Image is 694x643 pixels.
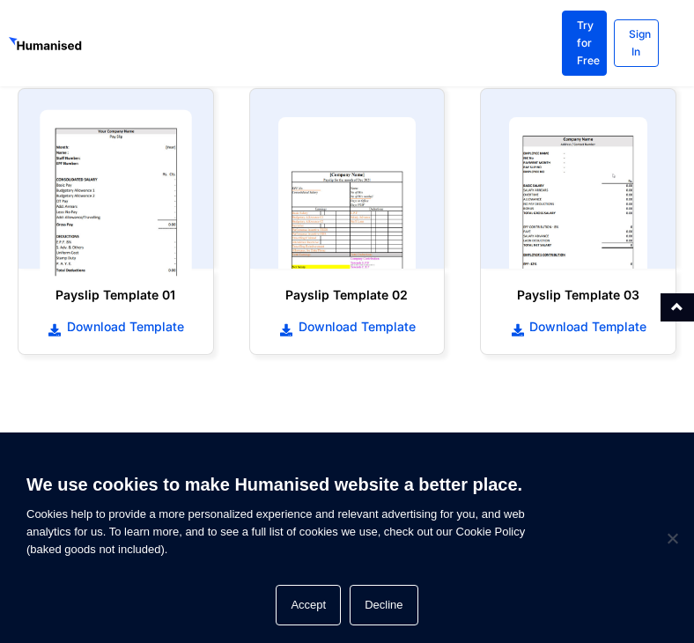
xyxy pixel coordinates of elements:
[36,286,196,304] h6: Payslip Template 01
[26,472,610,497] h6: We use cookies to make Humanised website a better place.
[614,19,659,67] a: Sign In
[26,472,610,558] span: Cookies help to provide a more personalized experience and relevant advertising for you, and web ...
[294,318,416,336] span: Download Template
[268,317,427,336] a: Download Template
[498,286,658,304] h6: Payslip Template 03
[663,529,681,547] span: Decline
[498,317,658,336] a: Download Template
[276,585,341,625] button: Accept
[562,11,607,76] a: Try for Free
[278,117,417,269] img: payslip template
[268,286,427,304] h6: Payslip Template 02
[509,117,647,269] img: payslip template
[63,318,184,336] span: Download Template
[9,37,84,53] img: GetHumanised Logo
[36,317,196,336] a: Download Template
[350,585,417,625] button: Decline
[40,109,191,277] img: payslip template
[525,318,646,336] span: Download Template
